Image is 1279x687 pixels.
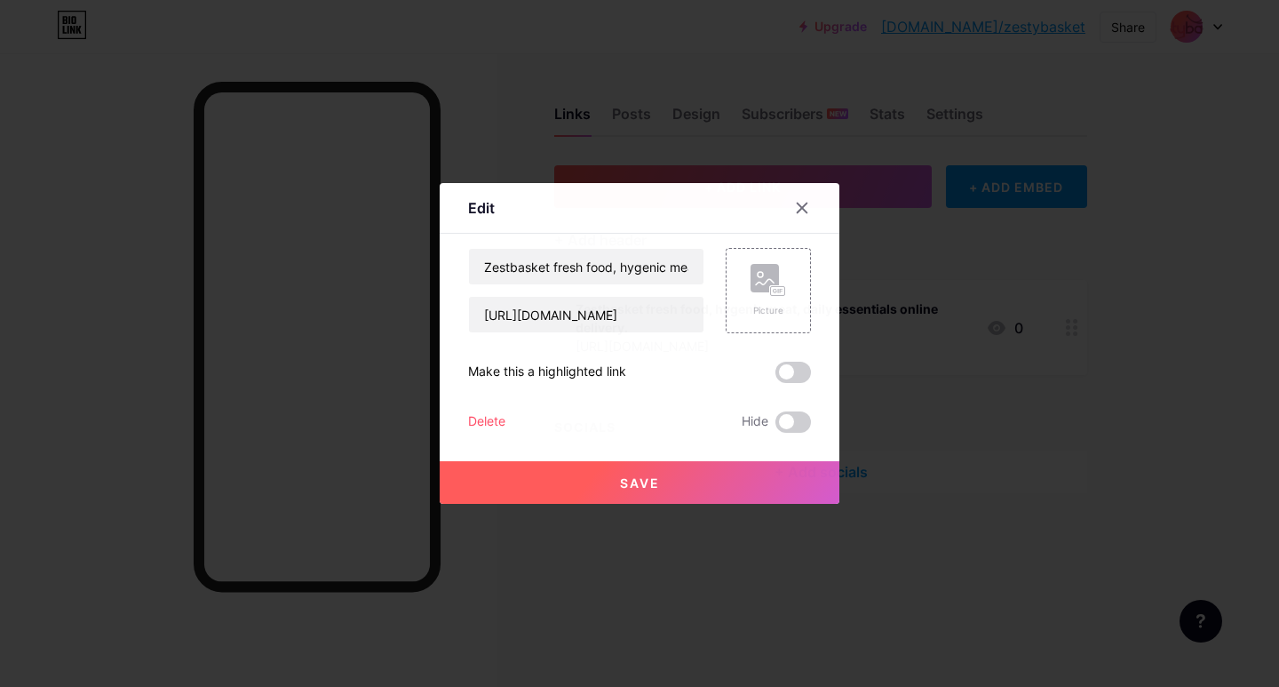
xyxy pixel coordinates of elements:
div: Make this a highlighted link [468,362,626,383]
div: Delete [468,411,505,433]
span: Save [620,475,660,491]
input: Title [469,249,703,284]
span: Hide [742,411,768,433]
button: Save [440,461,839,504]
div: Picture [751,304,786,317]
div: Edit [468,197,495,219]
input: URL [469,297,703,332]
